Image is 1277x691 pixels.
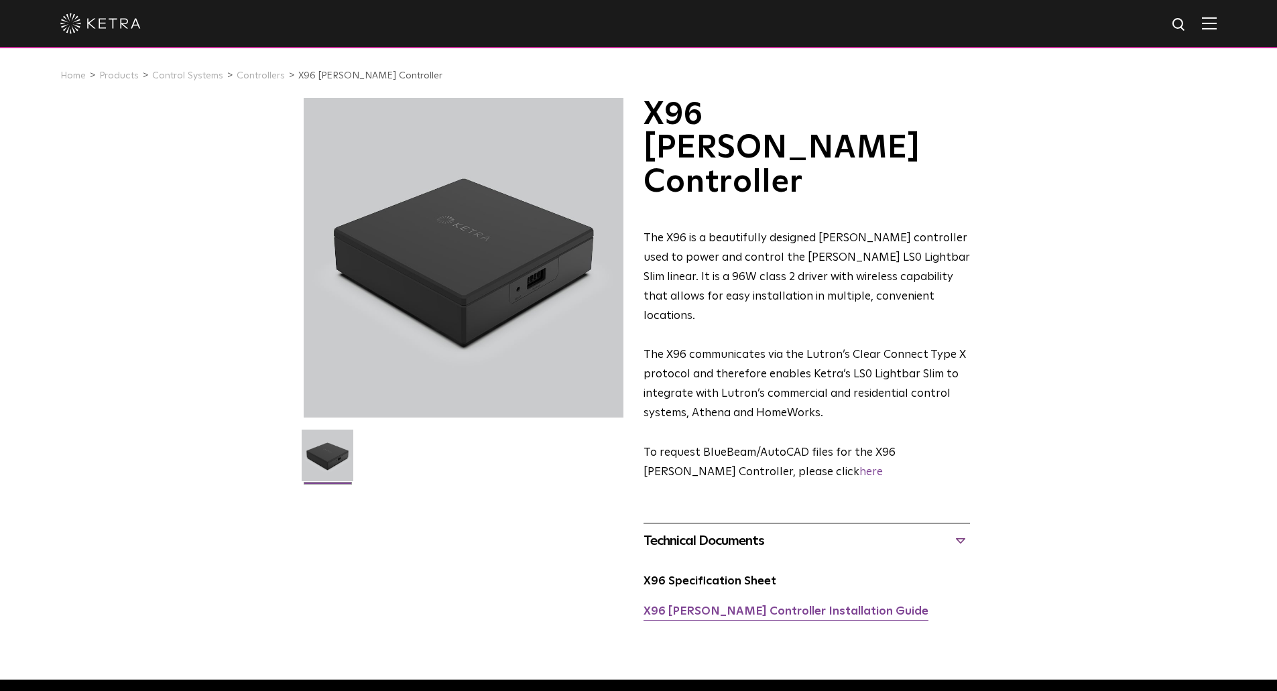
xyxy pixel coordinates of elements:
[644,98,970,199] h1: X96 [PERSON_NAME] Controller
[302,430,353,491] img: X96-Controller-2021-Web-Square
[60,71,86,80] a: Home
[1202,17,1217,29] img: Hamburger%20Nav.svg
[644,576,776,587] a: X96 Specification Sheet
[237,71,285,80] a: Controllers
[60,13,141,34] img: ketra-logo-2019-white
[859,466,883,478] a: here
[152,71,223,80] a: Control Systems
[644,606,928,617] a: X96 [PERSON_NAME] Controller Installation Guide
[644,233,970,322] span: The X96 is a beautifully designed [PERSON_NAME] controller used to power and control the [PERSON_...
[1171,17,1188,34] img: search icon
[644,447,896,478] span: ​To request BlueBeam/AutoCAD files for the X96 [PERSON_NAME] Controller, please click
[644,530,970,552] div: Technical Documents
[99,71,139,80] a: Products
[298,71,442,80] a: X96 [PERSON_NAME] Controller
[644,349,966,419] span: The X96 communicates via the Lutron’s Clear Connect Type X protocol and therefore enables Ketra’s...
